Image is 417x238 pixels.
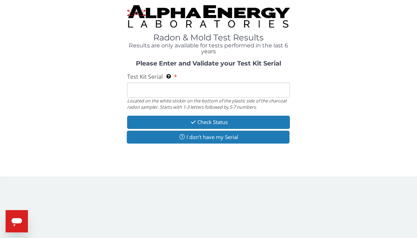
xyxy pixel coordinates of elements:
[127,131,290,144] button: I don't have my Serial
[127,98,290,110] div: Located on the white sticker on the bottom of the plastic side of the charcoal radon sampler. Sta...
[136,60,281,67] strong: Please Enter and Validate your Test Kit Serial
[127,116,290,129] button: Check Status
[127,73,163,80] span: Test Kit Serial
[127,33,290,42] h1: Radon & Mold Test Results
[127,5,290,28] img: TightCrop.jpg
[6,210,28,232] iframe: Button to launch messaging window, conversation in progress
[127,43,290,55] h4: Results are only available for tests performed in the last 6 years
